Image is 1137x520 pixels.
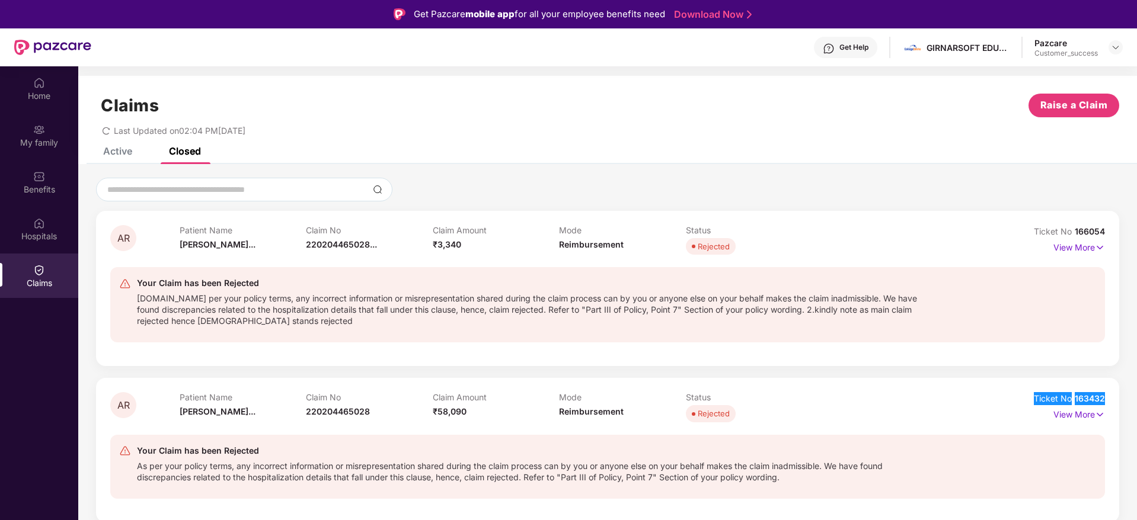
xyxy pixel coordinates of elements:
div: Get Pazcare for all your employee benefits need [414,7,665,21]
p: Status [686,392,813,402]
p: Patient Name [180,225,306,235]
span: Reimbursement [559,406,624,416]
span: Raise a Claim [1040,98,1108,113]
strong: mobile app [465,8,515,20]
div: [DOMAIN_NAME] per your policy terms, any incorrect information or misrepresentation shared during... [137,290,933,326]
img: svg+xml;base64,PHN2ZyB4bWxucz0iaHR0cDovL3d3dy53My5vcmcvMjAwMC9zdmciIHdpZHRoPSIyNCIgaGVpZ2h0PSIyNC... [119,278,131,290]
span: AR [117,233,130,243]
div: As per your policy terms, any incorrect information or misrepresentation shared during the claim ... [137,458,933,483]
img: svg+xml;base64,PHN2ZyBpZD0iRHJvcGRvd24tMzJ4MzIiIHhtbG5zPSJodHRwOi8vd3d3LnczLm9yZy8yMDAwL3N2ZyIgd2... [1111,43,1120,52]
img: Stroke [747,8,752,21]
p: Claim No [306,225,433,235]
span: 163432 [1075,393,1105,403]
p: Claim No [306,392,433,402]
p: Mode [559,225,686,235]
span: 166054 [1075,226,1105,236]
div: Rejected [698,240,730,252]
p: Claim Amount [433,225,560,235]
p: View More [1053,238,1105,254]
p: Mode [559,392,686,402]
span: Ticket No [1034,393,1075,403]
button: Raise a Claim [1029,94,1119,117]
img: cd%20colored%20full%20logo%20(1).png [904,39,921,56]
span: redo [102,126,110,136]
img: svg+xml;base64,PHN2ZyBpZD0iSG9tZSIgeG1sbnM9Imh0dHA6Ly93d3cudzMub3JnLzIwMDAvc3ZnIiB3aWR0aD0iMjAiIG... [33,77,45,89]
span: Reimbursement [559,239,624,249]
span: 220204465028... [306,239,377,249]
img: svg+xml;base64,PHN2ZyB4bWxucz0iaHR0cDovL3d3dy53My5vcmcvMjAwMC9zdmciIHdpZHRoPSIxNyIgaGVpZ2h0PSIxNy... [1095,241,1105,254]
img: svg+xml;base64,PHN2ZyBpZD0iSG9zcGl0YWxzIiB4bWxucz0iaHR0cDovL3d3dy53My5vcmcvMjAwMC9zdmciIHdpZHRoPS... [33,217,45,229]
img: svg+xml;base64,PHN2ZyB4bWxucz0iaHR0cDovL3d3dy53My5vcmcvMjAwMC9zdmciIHdpZHRoPSIyNCIgaGVpZ2h0PSIyNC... [119,445,131,457]
div: Your Claim has been Rejected [137,276,933,290]
span: [PERSON_NAME]... [180,406,255,416]
div: Active [103,145,132,157]
img: svg+xml;base64,PHN2ZyBpZD0iU2VhcmNoLTMyeDMyIiB4bWxucz0iaHR0cDovL3d3dy53My5vcmcvMjAwMC9zdmciIHdpZH... [373,185,382,194]
span: [PERSON_NAME]... [180,239,255,249]
div: GIRNARSOFT EDUCATION SERVICES PRIVATE LIMITED [927,42,1010,53]
p: View More [1053,405,1105,421]
img: svg+xml;base64,PHN2ZyBpZD0iQ2xhaW0iIHhtbG5zPSJodHRwOi8vd3d3LnczLm9yZy8yMDAwL3N2ZyIgd2lkdGg9IjIwIi... [33,264,45,276]
img: svg+xml;base64,PHN2ZyBpZD0iQmVuZWZpdHMiIHhtbG5zPSJodHRwOi8vd3d3LnczLm9yZy8yMDAwL3N2ZyIgd2lkdGg9Ij... [33,171,45,182]
img: svg+xml;base64,PHN2ZyB4bWxucz0iaHR0cDovL3d3dy53My5vcmcvMjAwMC9zdmciIHdpZHRoPSIxNyIgaGVpZ2h0PSIxNy... [1095,408,1105,421]
img: svg+xml;base64,PHN2ZyBpZD0iSGVscC0zMngzMiIgeG1sbnM9Imh0dHA6Ly93d3cudzMub3JnLzIwMDAvc3ZnIiB3aWR0aD... [823,43,835,54]
div: Your Claim has been Rejected [137,444,933,458]
span: 220204465028 [306,406,370,416]
p: Patient Name [180,392,306,402]
span: Last Updated on 02:04 PM[DATE] [114,126,245,136]
div: Get Help [839,43,868,52]
div: Pazcare [1034,37,1098,49]
a: Download Now [674,8,748,21]
img: New Pazcare Logo [14,40,91,55]
h1: Claims [101,95,159,115]
div: Customer_success [1034,49,1098,58]
p: Status [686,225,813,235]
span: Ticket No [1034,226,1075,236]
span: ₹3,340 [433,239,461,249]
span: ₹58,090 [433,406,467,416]
img: svg+xml;base64,PHN2ZyB3aWR0aD0iMjAiIGhlaWdodD0iMjAiIHZpZXdCb3g9IjAgMCAyMCAyMCIgZmlsbD0ibm9uZSIgeG... [33,124,45,136]
div: Closed [169,145,201,157]
p: Claim Amount [433,392,560,402]
img: Logo [394,8,405,20]
div: Rejected [698,407,730,419]
span: AR [117,400,130,410]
